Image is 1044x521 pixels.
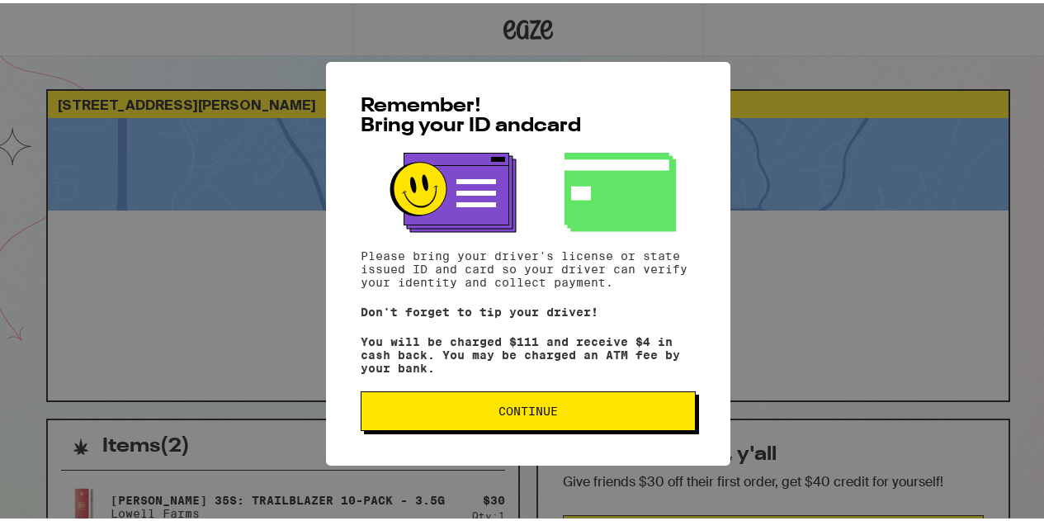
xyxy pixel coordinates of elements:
[361,93,581,133] span: Remember! Bring your ID and card
[498,402,558,414] span: Continue
[10,12,119,25] span: Hi. Need any help?
[361,388,696,428] button: Continue
[361,302,696,315] p: Don't forget to tip your driver!
[361,246,696,286] p: Please bring your driver's license or state issued ID and card so your driver can verify your ide...
[361,332,696,372] p: You will be charged $111 and receive $4 in cash back. You may be charged an ATM fee by your bank.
